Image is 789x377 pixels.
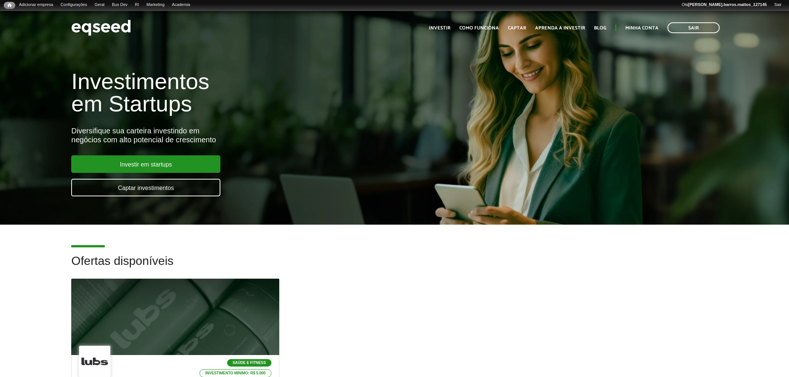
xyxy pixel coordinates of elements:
p: Saúde e Fitness [227,359,271,367]
a: Minha conta [625,26,658,31]
a: Captar investimentos [71,179,220,196]
div: Diversifique sua carteira investindo em negócios com alto potencial de crescimento [71,126,455,144]
a: Marketing [143,2,168,8]
h2: Ofertas disponíveis [71,254,717,279]
h1: Investimentos em Startups [71,70,455,115]
a: Aprenda a investir [535,26,585,31]
a: Como funciona [459,26,499,31]
a: Bus Dev [108,2,131,8]
a: Investir [429,26,450,31]
a: RI [131,2,143,8]
a: Academia [168,2,194,8]
a: Sair [770,2,785,8]
a: Investir em startups [71,155,220,173]
img: EqSeed [71,18,131,38]
strong: [PERSON_NAME].barros.mattos_127145 [688,2,767,7]
a: Blog [594,26,606,31]
a: Configurações [57,2,91,8]
a: Adicionar empresa [15,2,57,8]
a: Geral [91,2,108,8]
span: Início [7,3,12,8]
a: Captar [508,26,526,31]
a: Olá[PERSON_NAME].barros.mattos_127145 [678,2,770,8]
a: Sair [667,22,720,33]
a: Início [4,2,15,9]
